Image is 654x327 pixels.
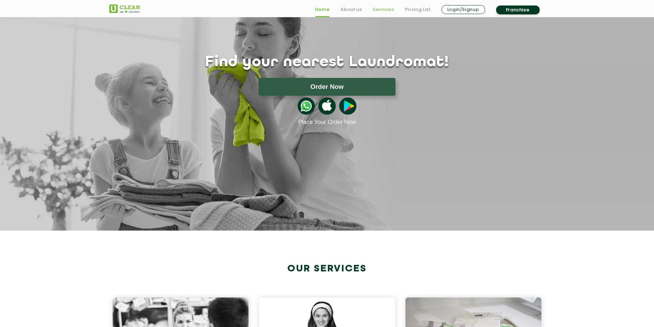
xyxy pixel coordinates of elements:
a: Franchise [496,5,540,14]
img: apple-icon.png [318,97,335,115]
button: Order Now [259,78,395,96]
img: UClean Laundry and Dry Cleaning [109,4,140,13]
a: Login/Signup [441,5,485,14]
a: Home [315,5,330,14]
img: whatsappicon.png [298,97,315,115]
a: Place Your Order Now [298,119,356,126]
h2: Our Services [109,263,545,275]
a: About us [341,5,362,14]
a: Pricing List [405,5,431,14]
h1: Find your nearest Laundromat! [104,54,550,71]
a: Services [373,5,394,14]
img: playstoreicon.png [339,97,356,115]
